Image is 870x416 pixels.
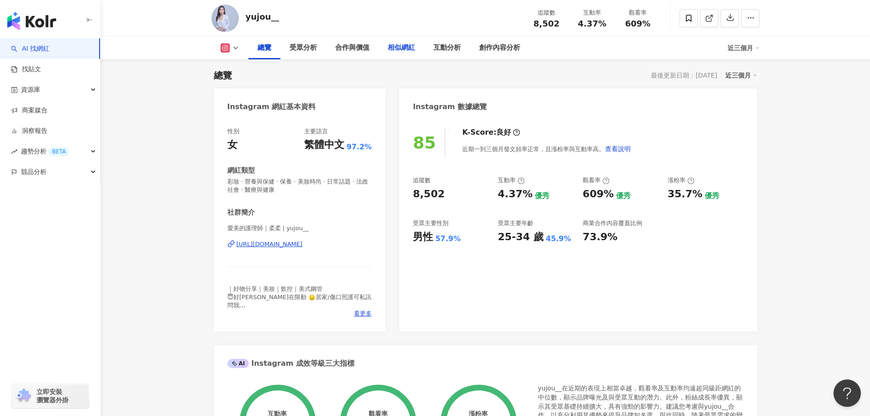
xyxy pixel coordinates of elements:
a: 找貼文 [11,65,41,74]
img: logo [7,12,56,30]
div: 性別 [227,127,239,136]
div: 近期一到三個月發文頻率正常，且漲粉率與互動率高。 [462,140,631,158]
div: Instagram 成效等級三大指標 [227,358,354,369]
div: 良好 [496,127,511,137]
span: 競品分析 [21,162,47,182]
div: yujou__ [246,11,279,22]
div: 57.9% [435,234,461,244]
div: 社群簡介 [227,208,255,217]
span: 看更多 [354,310,372,318]
div: 漲粉率 [668,176,695,184]
div: 609% [583,187,614,201]
div: 總覽 [214,69,232,82]
span: ｜好物分享｜美妝｜飲控｜美式鋼管 😇好[PERSON_NAME]在限動 🙂‍↕️居家/傷口照護可私訊問我 💉加護病房⭢ 藥局護理師 @nn48956 先生👮🏻 👇🏻bodygoals高蛋白/蛋白... [227,285,371,334]
button: 查看說明 [605,140,631,158]
span: 彩妝 · 營養與保健 · 保養 · 美妝時尚 · 日常話題 · 法政社會 · 醫療與健康 [227,178,372,194]
div: 最後更新日期：[DATE] [651,72,717,79]
div: 受眾主要性別 [413,219,448,227]
div: BETA [48,147,69,156]
span: 4.37% [578,19,606,28]
span: 8,502 [533,19,559,28]
div: 優秀 [705,191,719,201]
div: 4.37% [498,187,533,201]
a: searchAI 找網紅 [11,44,49,53]
span: 資源庫 [21,79,40,100]
div: 互動率 [498,176,525,184]
a: 洞察報告 [11,126,47,136]
iframe: Help Scout Beacon - Open [833,379,861,407]
span: 97.2% [347,142,372,152]
img: chrome extension [15,389,32,403]
div: 商業合作內容覆蓋比例 [583,219,642,227]
div: 繁體中文 [304,138,344,152]
div: Instagram 數據總覽 [413,102,487,112]
a: [URL][DOMAIN_NAME] [227,240,372,248]
span: 愛美的護理師｜柔柔 | yujou__ [227,224,372,232]
div: AI [227,359,249,368]
div: 35.7% [668,187,702,201]
div: 互動分析 [433,42,461,53]
a: 商案媒合 [11,106,47,115]
div: 觀看率 [621,8,655,17]
div: 合作與價值 [335,42,369,53]
div: 優秀 [616,191,631,201]
span: 趨勢分析 [21,141,69,162]
div: 觀看率 [583,176,610,184]
div: 追蹤數 [529,8,564,17]
div: 互動率 [575,8,610,17]
span: 查看說明 [605,145,631,153]
div: 主要語言 [304,127,328,136]
div: 網紅類型 [227,166,255,175]
div: 總覽 [258,42,271,53]
div: 優秀 [535,191,549,201]
div: 女 [227,138,237,152]
div: 受眾主要年齡 [498,219,533,227]
div: 近三個月 [725,69,757,81]
div: 追蹤數 [413,176,431,184]
div: 近三個月 [728,41,759,55]
div: Instagram 網紅基本資料 [227,102,316,112]
div: 受眾分析 [290,42,317,53]
div: [URL][DOMAIN_NAME] [237,240,303,248]
img: KOL Avatar [211,5,239,32]
div: 創作內容分析 [479,42,520,53]
a: chrome extension立即安裝 瀏覽器外掛 [12,384,89,408]
div: 73.9% [583,230,617,244]
div: 25-34 歲 [498,230,543,244]
div: 8,502 [413,187,445,201]
span: 立即安裝 瀏覽器外掛 [37,388,69,404]
span: 609% [625,19,651,28]
span: rise [11,148,17,155]
div: K-Score : [462,127,520,137]
div: 男性 [413,230,433,244]
div: 85 [413,133,436,152]
div: 45.9% [546,234,571,244]
div: 相似網紅 [388,42,415,53]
